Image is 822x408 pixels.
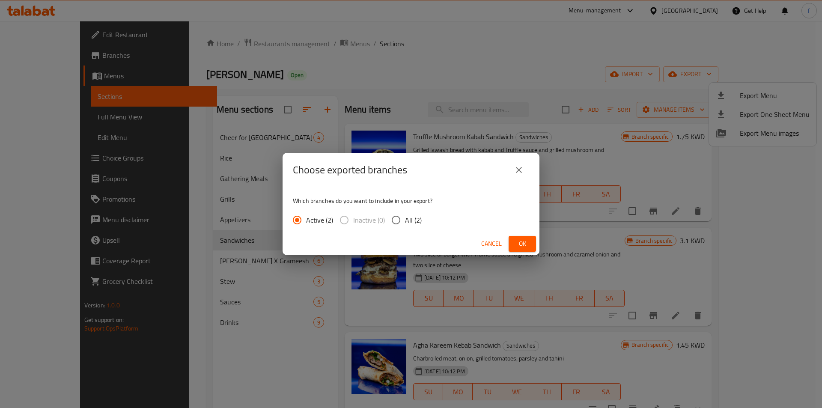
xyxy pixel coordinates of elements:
[509,236,536,252] button: Ok
[405,215,422,225] span: All (2)
[293,197,529,205] p: Which branches do you want to include in your export?
[509,160,529,180] button: close
[306,215,333,225] span: Active (2)
[478,236,505,252] button: Cancel
[353,215,385,225] span: Inactive (0)
[515,238,529,249] span: Ok
[481,238,502,249] span: Cancel
[293,163,407,177] h2: Choose exported branches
